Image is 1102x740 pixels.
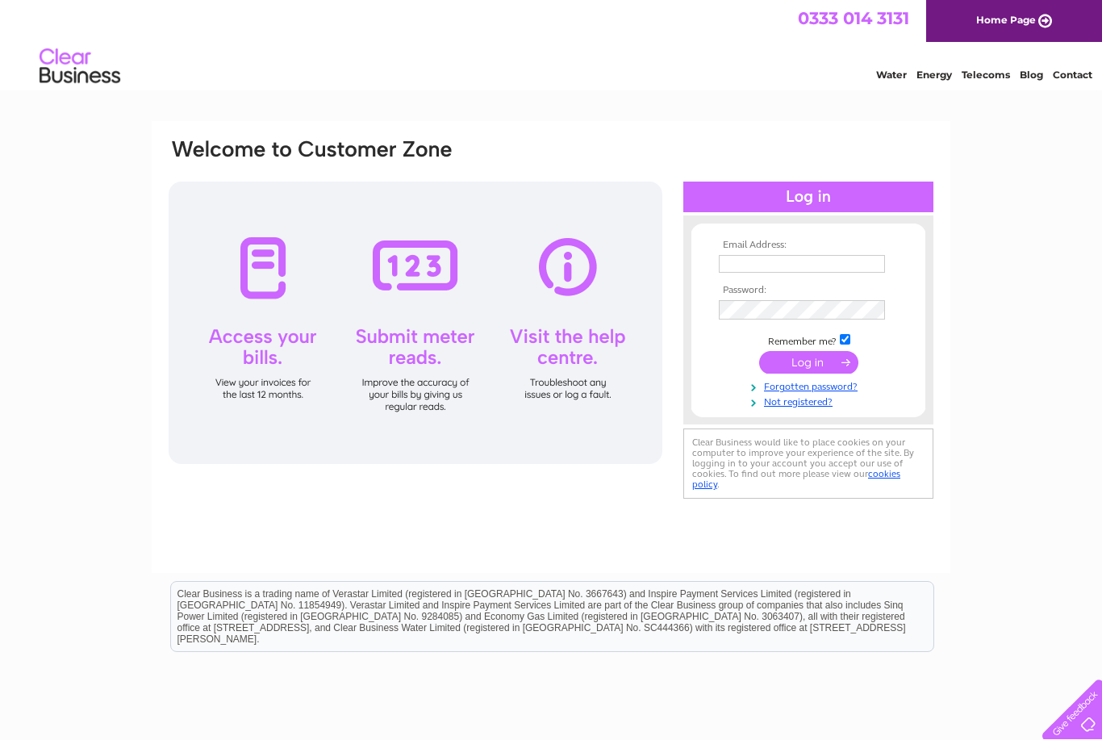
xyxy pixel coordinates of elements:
a: 0333 014 3131 [798,8,909,28]
th: Password: [715,285,902,296]
a: Energy [916,69,952,81]
a: cookies policy [692,468,900,490]
a: Contact [1053,69,1092,81]
a: Telecoms [962,69,1010,81]
a: Water [876,69,907,81]
img: logo.png [39,42,121,91]
a: Not registered? [719,393,902,408]
input: Submit [759,351,858,374]
div: Clear Business would like to place cookies on your computer to improve your experience of the sit... [683,429,933,499]
div: Clear Business is a trading name of Verastar Limited (registered in [GEOGRAPHIC_DATA] No. 3667643... [171,9,933,78]
a: Blog [1020,69,1043,81]
th: Email Address: [715,240,902,251]
td: Remember me? [715,332,902,348]
a: Forgotten password? [719,378,902,393]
